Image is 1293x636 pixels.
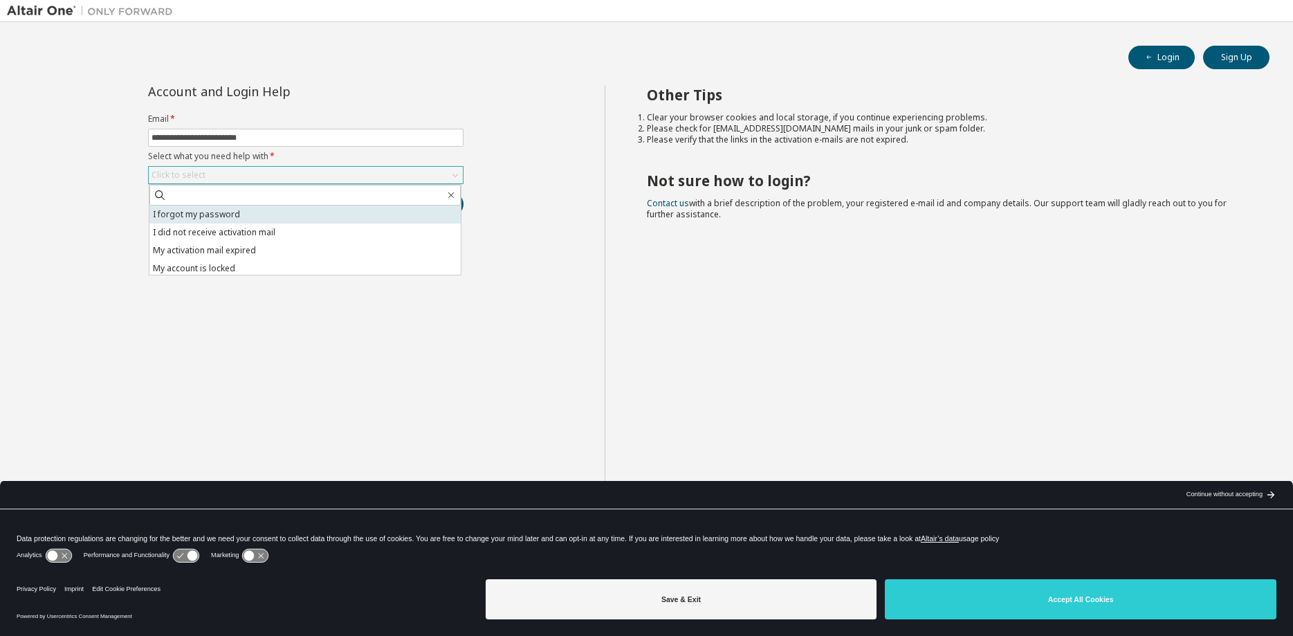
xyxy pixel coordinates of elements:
[148,113,464,125] label: Email
[149,167,463,183] div: Click to select
[647,86,1245,104] h2: Other Tips
[1203,46,1269,69] button: Sign Up
[647,172,1245,190] h2: Not sure how to login?
[7,4,180,18] img: Altair One
[647,123,1245,134] li: Please check for [EMAIL_ADDRESS][DOMAIN_NAME] mails in your junk or spam folder.
[148,151,464,162] label: Select what you need help with
[647,197,689,209] a: Contact us
[148,86,401,97] div: Account and Login Help
[647,134,1245,145] li: Please verify that the links in the activation e-mails are not expired.
[149,206,461,224] li: I forgot my password
[1128,46,1195,69] button: Login
[647,112,1245,123] li: Clear your browser cookies and local storage, if you continue experiencing problems.
[152,170,205,181] div: Click to select
[647,197,1227,220] span: with a brief description of the problem, your registered e-mail id and company details. Our suppo...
